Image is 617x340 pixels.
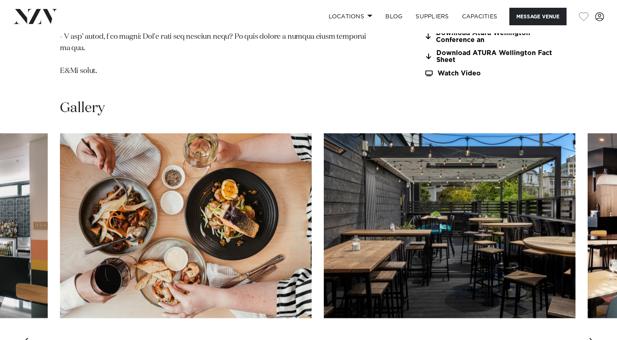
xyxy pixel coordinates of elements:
a: Watch Video [424,70,557,77]
h2: Gallery [60,99,105,117]
a: Download Atura Wellington Conference an [424,30,557,44]
a: BLOG [379,8,409,25]
swiper-slide: 22 / 25 [60,133,312,318]
button: Message Venue [509,8,566,25]
a: Capacities [456,8,504,25]
img: nzv-logo.png [13,9,57,24]
a: SUPPLIERS [409,8,455,25]
swiper-slide: 23 / 25 [324,133,575,318]
a: Download ATURA Wellington Fact Sheet [424,50,557,64]
a: Locations [322,8,379,25]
